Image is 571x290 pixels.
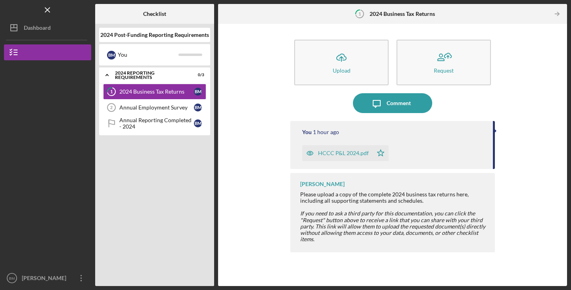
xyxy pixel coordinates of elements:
tspan: 1 [358,11,361,16]
a: 12024 Business Tax ReturnsBM [103,84,206,100]
div: B M [194,104,202,111]
div: HCCC P&L 2024.pdf [318,150,369,156]
div: [PERSON_NAME] [300,181,345,187]
div: ​ [300,210,487,242]
div: Annual Employment Survey [119,104,194,111]
a: 2Annual Employment SurveyBM [103,100,206,115]
button: Dashboard [4,20,91,36]
div: [PERSON_NAME] [20,270,71,288]
button: HCCC P&L 2024.pdf [302,145,389,161]
a: Annual Reporting Completed - 2024BM [103,115,206,131]
b: 2024 Business Tax Returns [370,11,435,17]
button: Comment [353,93,432,113]
div: 2024 Reporting Requirements [115,71,184,80]
button: Request [397,40,491,85]
time: 2025-09-16 15:53 [313,129,339,135]
button: BM[PERSON_NAME] [4,270,91,286]
div: You [118,48,178,61]
tspan: 2 [110,105,113,110]
div: Request [434,67,454,73]
div: B M [194,119,202,127]
div: Please upload a copy of the complete 2024 business tax returns here, including all supporting sta... [300,191,487,204]
div: B M [194,88,202,96]
div: Dashboard [24,20,51,38]
div: Annual Reporting Completed - 2024 [119,117,194,130]
div: B M [107,51,116,60]
em: If you need to ask a third party for this documentation, you can click the "Request" button above... [300,210,485,242]
div: You [302,129,312,135]
button: Upload [294,40,389,85]
div: Upload [333,67,351,73]
tspan: 1 [110,89,113,94]
text: BM [9,276,15,280]
b: Checklist [143,11,166,17]
div: 2024 Business Tax Returns [119,88,194,95]
div: Comment [387,93,411,113]
div: 0 / 3 [190,73,204,77]
b: 2024 Post-Funding Reporting Requirements [100,32,209,38]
